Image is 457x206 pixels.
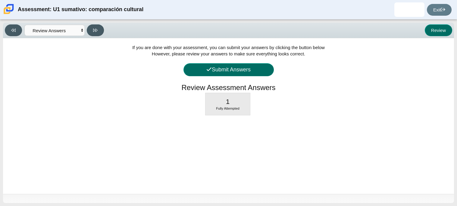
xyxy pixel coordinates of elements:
[132,45,325,56] span: If you are done with your assessment, you can submit your answers by clicking the button below Ho...
[425,24,452,36] button: Review
[183,63,274,76] button: Submit Answers
[18,2,143,17] div: Assessment: U1 sumativo: comparación cultural
[427,4,452,16] a: Exit
[226,98,230,105] span: 1
[216,107,239,110] span: Fully Attempted
[2,3,15,15] img: Carmen School of Science & Technology
[181,83,275,93] h1: Review Assessment Answers
[405,5,414,14] img: ismael.castanon.9OFsOl
[2,11,15,16] a: Carmen School of Science & Technology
